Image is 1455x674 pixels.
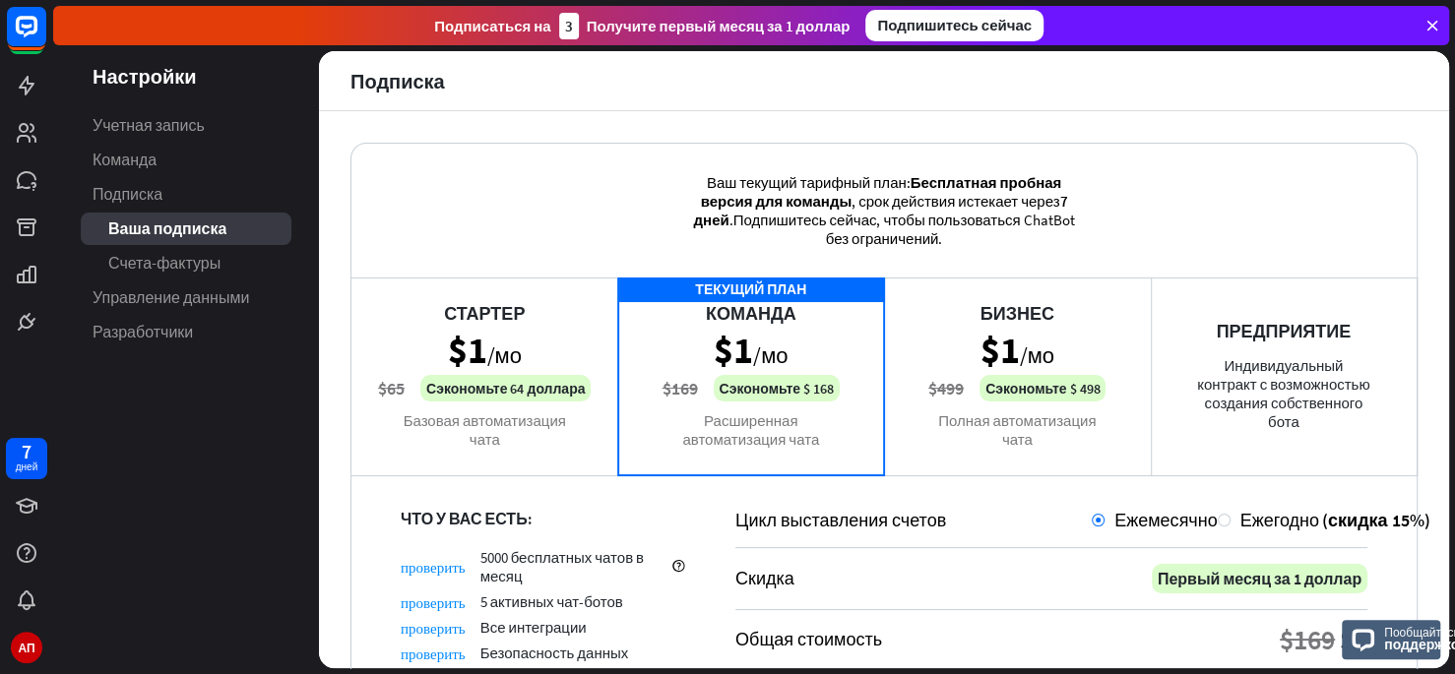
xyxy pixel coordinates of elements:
ya-tr-span: Подписка [93,184,162,204]
ya-tr-span: Подписаться на [434,17,550,35]
div: $169 [1280,622,1335,657]
ya-tr-span: Разработчики [93,322,193,341]
ya-tr-span: Бесплатная пробная версия для команды [701,173,1062,211]
ya-tr-span: Первый месяц за 1 доллар [1158,569,1361,588]
ya-tr-span: Ваша подписка [108,218,226,238]
ya-tr-span: дней [16,460,38,473]
ya-tr-span: Команда [93,150,157,169]
a: Подписка [81,178,291,211]
ya-tr-span: , срок действия истекает через [852,192,1059,211]
ya-tr-span: Все интеграции [480,618,587,637]
ya-tr-span: проверить [401,559,466,574]
div: 7 [22,443,32,460]
ya-tr-span: Счета-фактуры [108,253,221,273]
ya-tr-span: Общая стоимость [735,628,882,650]
a: Учетная запись [81,109,291,142]
ya-tr-span: Ежемесячно [1114,509,1218,531]
ya-tr-span: 5 активных чат-ботов [480,592,623,611]
ya-tr-span: 7 дней [694,192,1068,229]
ya-tr-span: Ваш текущий тарифный план: [707,173,911,192]
ya-tr-span: проверить [401,645,466,660]
a: Счета-фактуры [81,247,291,279]
ya-tr-span: Подпишитесь сейчас, чтобы пользоваться ChatBot без ограничений. [733,211,1075,248]
ya-tr-span: Получите первый месяц за 1 доллар [587,17,851,35]
a: Команда [81,144,291,176]
a: 7 дней [6,438,47,479]
ya-tr-span: Скидка [735,567,794,589]
a: Разработчики [81,316,291,348]
ya-tr-span: Учетная запись [93,115,205,135]
div: 3 [559,13,579,39]
ya-tr-span: проверить [401,620,466,635]
ya-tr-span: Безопасность данных [480,643,629,662]
ya-tr-span: Цикл выставления счетов [735,509,946,531]
ya-tr-span: Ежегодно [1240,509,1319,531]
ya-tr-span: 5000 бесплатных чатов в месяц [480,548,644,585]
ya-tr-span: Управление данными [93,287,249,307]
ya-tr-span: . [729,211,733,229]
ya-tr-span: ЧТО У ВАС ЕСТЬ: [401,509,532,528]
div: $1 [1340,622,1367,657]
ya-tr-span: (скидка 15%) [1322,509,1430,531]
ya-tr-span: проверить [401,594,466,609]
ya-tr-span: Подпишитесь сейчас [877,16,1032,35]
ya-tr-span: АП [18,639,34,657]
a: Управление данными [81,281,291,314]
button: Open LiveChat chat widget [16,8,75,67]
ya-tr-span: Настройки [93,65,197,88]
ya-tr-span: Подписка [350,70,445,92]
